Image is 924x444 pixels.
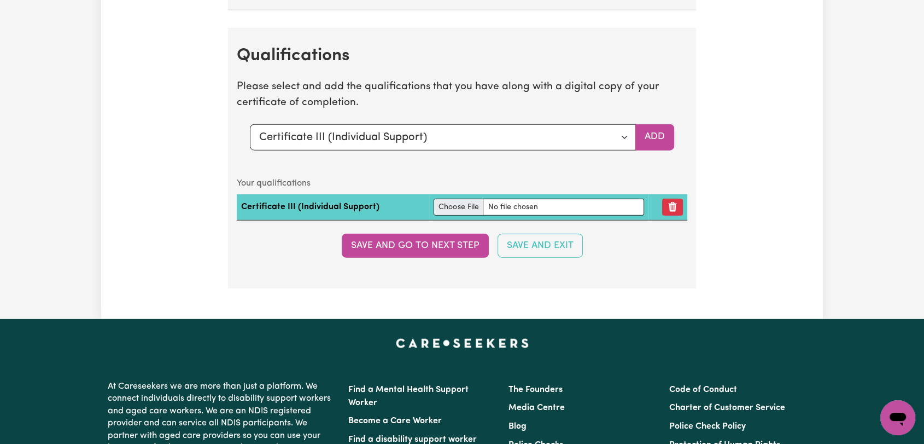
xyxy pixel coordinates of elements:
caption: Your qualifications [237,172,687,194]
iframe: Button to launch messaging window [880,400,915,435]
a: Careseekers home page [396,339,529,348]
button: Remove qualification [662,199,683,216]
a: Find a Mental Health Support Worker [348,385,469,407]
a: Media Centre [508,403,565,412]
a: Charter of Customer Service [669,403,785,412]
a: Code of Conduct [669,385,737,394]
td: Certificate III (Individual Support) [237,194,429,221]
p: Please select and add the qualifications that you have along with a digital copy of your certific... [237,79,687,111]
a: Become a Care Worker [348,417,442,425]
a: The Founders [508,385,563,394]
a: Blog [508,422,527,431]
button: Add selected qualification [635,124,674,151]
a: Police Check Policy [669,422,746,431]
h2: Qualifications [237,45,687,66]
button: Save and go to next step [342,234,489,258]
a: Find a disability support worker [348,435,477,444]
button: Save and Exit [498,234,583,258]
